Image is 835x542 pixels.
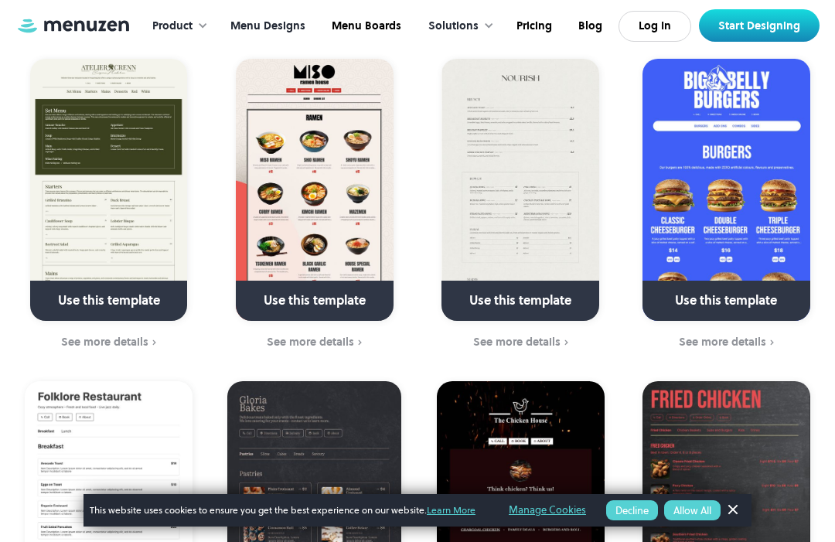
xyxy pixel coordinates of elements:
[216,2,317,50] a: Menu Designs
[473,336,561,348] div: See more details
[61,336,148,348] div: See more details
[441,59,598,321] a: Use this template
[564,2,614,50] a: Blog
[619,11,691,42] a: Log In
[30,59,187,321] a: Use this template
[152,18,193,35] div: Product
[509,502,586,519] a: Manage Cookies
[633,334,820,351] a: See more details
[317,2,413,50] a: Menu Boards
[428,18,479,35] div: Solutions
[699,9,820,42] a: Start Designing
[236,59,393,321] a: Use this template
[15,334,202,351] a: See more details
[413,2,502,50] div: Solutions
[221,334,407,351] a: See more details
[90,503,487,517] span: This website uses cookies to ensure you get the best experience on our website.
[502,2,564,50] a: Pricing
[606,500,658,520] button: Decline
[642,59,810,321] a: Use this template
[721,499,744,522] a: Dismiss Banner
[679,336,766,348] div: See more details
[664,500,721,520] button: Allow All
[428,334,614,351] a: See more details
[267,336,354,348] div: See more details
[427,503,475,516] a: Learn More
[137,2,216,50] div: Product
